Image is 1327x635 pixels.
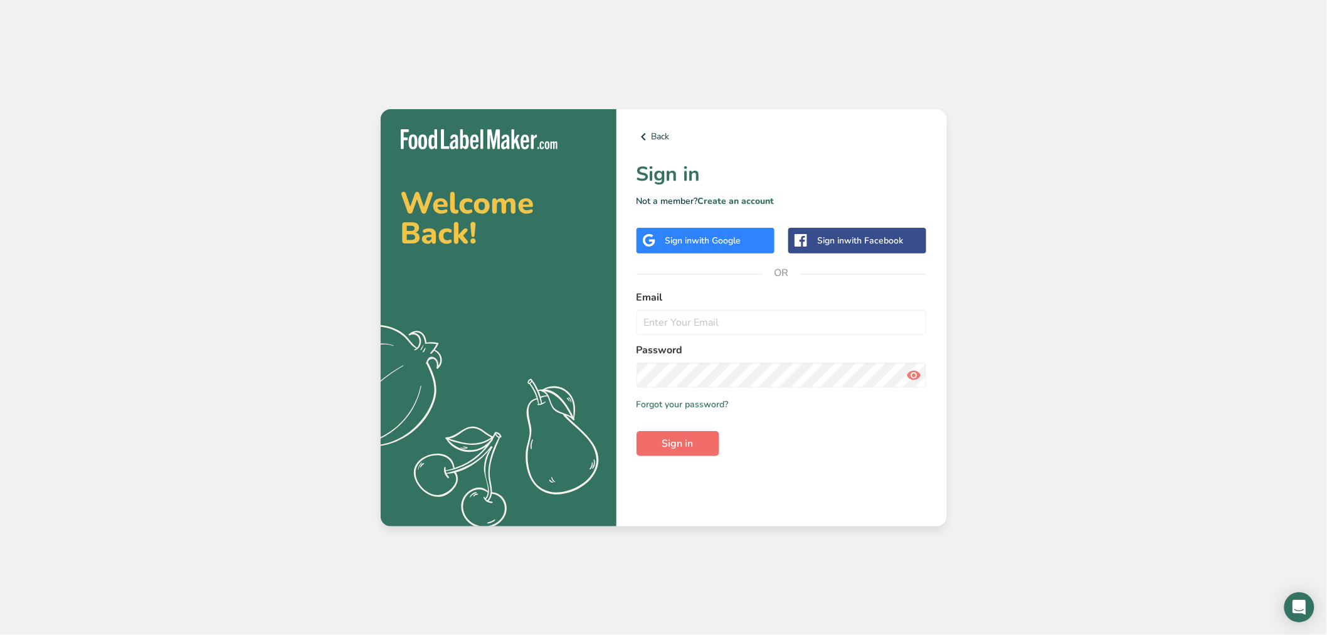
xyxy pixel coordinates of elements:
span: with Google [692,235,741,247]
span: OR [763,254,800,292]
p: Not a member? [637,195,927,208]
button: Sign in [637,431,719,456]
div: Sign in [665,234,741,247]
h2: Welcome Back! [401,188,596,248]
a: Forgot your password? [637,398,729,411]
img: Food Label Maker [401,129,558,150]
a: Back [637,129,927,144]
label: Email [637,290,927,305]
div: Sign in [817,234,903,247]
label: Password [637,343,927,358]
span: Sign in [662,436,694,451]
span: with Facebook [844,235,903,247]
div: Open Intercom Messenger [1284,592,1314,622]
input: Enter Your Email [637,310,927,335]
h1: Sign in [637,159,927,189]
a: Create an account [698,195,775,207]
